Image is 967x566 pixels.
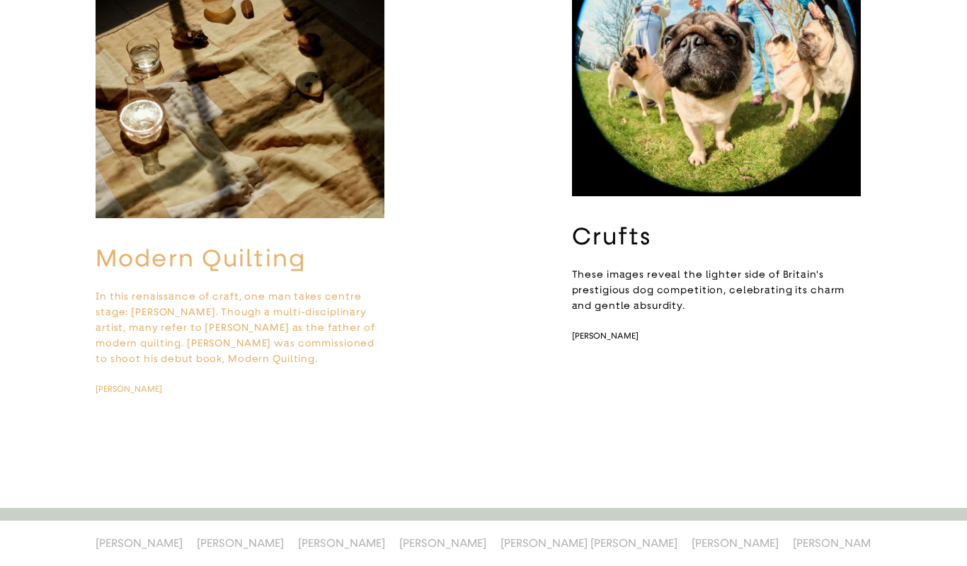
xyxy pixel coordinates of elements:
[197,536,284,550] a: [PERSON_NAME]
[96,536,183,550] a: [PERSON_NAME]
[96,384,162,394] span: [PERSON_NAME]
[692,536,779,550] a: [PERSON_NAME]
[572,330,663,341] a: [PERSON_NAME]
[572,222,861,251] h3: Crufts
[96,244,384,273] h3: Modern Quilting
[96,383,186,395] a: [PERSON_NAME]
[96,288,384,366] p: In this renaissance of craft, one man takes centre stage: [PERSON_NAME]. Though a multi-disciplin...
[399,536,486,550] a: [PERSON_NAME]
[572,331,639,341] span: [PERSON_NAME]
[298,536,385,550] a: [PERSON_NAME]
[572,266,861,313] p: These images reveal the lighter side of Britain's prestigious dog competition, celebrating its ch...
[500,536,677,550] a: [PERSON_NAME] [PERSON_NAME]
[793,536,880,550] a: [PERSON_NAME]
